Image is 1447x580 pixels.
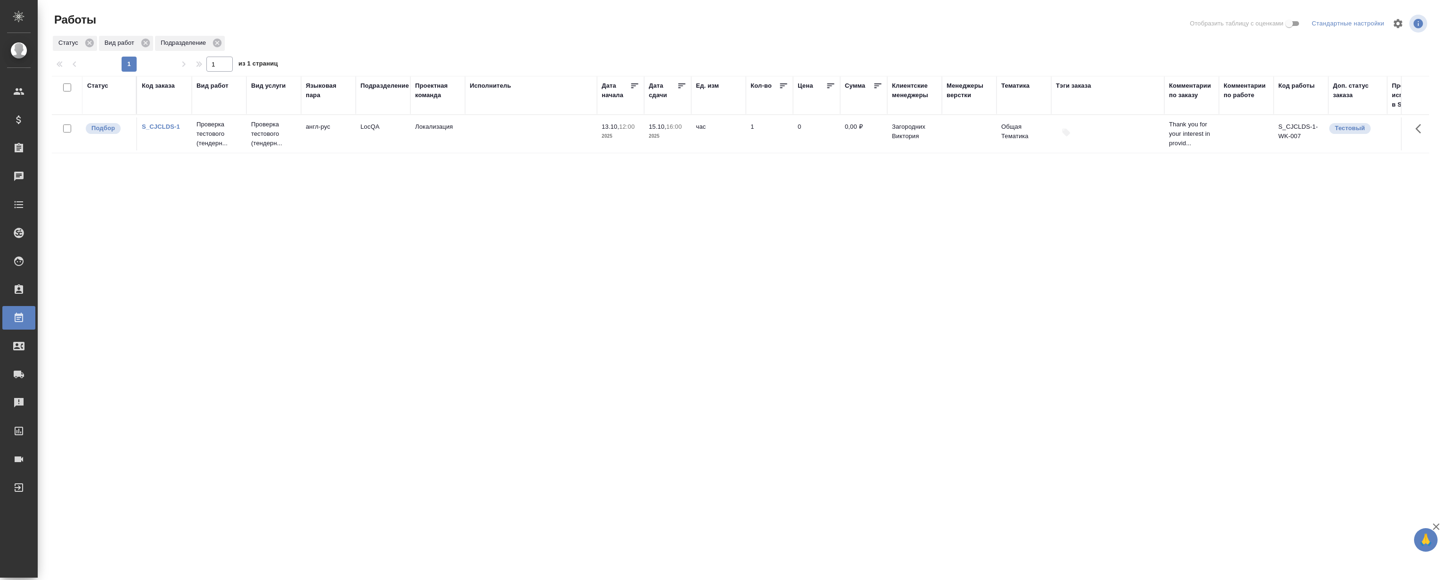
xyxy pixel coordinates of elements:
[87,81,108,91] div: Статус
[751,81,772,91] div: Кол-во
[947,81,992,100] div: Менеджеры верстки
[1410,117,1432,140] button: Здесь прячутся важные кнопки
[1169,120,1214,148] p: Thank you for your interest in provid...
[1224,81,1269,100] div: Комментарии по работе
[238,58,278,72] span: из 1 страниц
[1169,81,1214,100] div: Комментарии по заказу
[696,81,719,91] div: Ед. изм
[691,117,746,150] td: час
[602,123,619,130] p: 13.10,
[415,81,460,100] div: Проектная команда
[840,117,887,150] td: 0,00 ₽
[251,81,286,91] div: Вид услуги
[1335,124,1365,133] p: Тестовый
[1387,12,1409,35] span: Настроить таблицу
[470,81,511,91] div: Исполнитель
[1278,81,1315,91] div: Код работы
[793,117,840,150] td: 0
[91,124,115,133] p: Подбор
[892,81,937,100] div: Клиентские менеджеры
[602,132,639,141] p: 2025
[142,81,175,91] div: Код заказа
[306,81,351,100] div: Языковая пара
[251,120,296,148] p: Проверка тестового (тендерн...
[161,38,209,48] p: Подразделение
[1274,117,1328,150] td: S_CJCLDS-1-WK-007
[746,117,793,150] td: 1
[649,132,687,141] p: 2025
[1414,528,1438,552] button: 🙏
[1056,122,1077,143] button: Добавить тэги
[99,36,153,51] div: Вид работ
[410,117,465,150] td: Локализация
[1309,17,1387,31] div: split button
[1409,15,1429,33] span: Посмотреть информацию
[602,81,630,100] div: Дата начала
[142,123,180,130] a: S_CJCLDS-1
[58,38,82,48] p: Статус
[155,36,225,51] div: Подразделение
[1190,19,1283,28] span: Отобразить таблицу с оценками
[53,36,97,51] div: Статус
[798,81,813,91] div: Цена
[1001,122,1046,141] p: Общая Тематика
[649,123,666,130] p: 15.10,
[845,81,865,91] div: Сумма
[301,117,356,150] td: англ-рус
[1418,530,1434,550] span: 🙏
[196,81,229,91] div: Вид работ
[105,38,138,48] p: Вид работ
[1333,81,1382,100] div: Доп. статус заказа
[196,120,242,148] p: Проверка тестового (тендерн...
[619,123,635,130] p: 12:00
[887,117,942,150] td: Загородних Виктория
[1056,81,1091,91] div: Тэги заказа
[356,117,410,150] td: LocQA
[85,122,131,135] div: Можно подбирать исполнителей
[1001,81,1030,91] div: Тематика
[666,123,682,130] p: 16:00
[52,12,96,27] span: Работы
[360,81,409,91] div: Подразделение
[1392,81,1434,109] div: Прогресс исполнителя в SC
[649,81,677,100] div: Дата сдачи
